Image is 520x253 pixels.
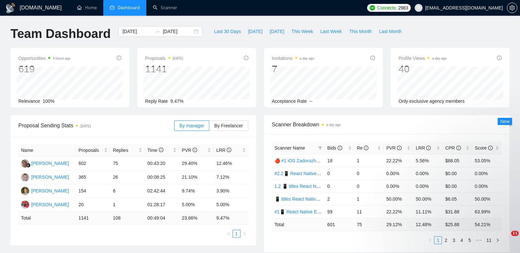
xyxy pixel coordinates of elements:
[384,205,413,218] td: 22.22%
[21,173,29,181] img: TK
[31,160,69,167] div: [PERSON_NAME]
[354,192,384,205] td: 1
[80,124,91,128] time: [DATE]
[31,173,69,181] div: [PERSON_NAME]
[275,209,327,214] a: #1📱 React Native Evhen
[325,218,354,231] td: 601
[472,180,502,192] td: 0.00%
[179,184,214,198] td: 9.74%
[179,123,204,128] span: By manager
[511,231,519,236] span: 11
[450,236,458,244] li: 3
[320,28,342,35] span: Last Week
[233,230,240,237] a: 1
[110,184,145,198] td: 6
[300,57,314,60] time: a day ago
[266,26,288,37] button: [DATE]
[179,198,214,212] td: 5.00%
[272,120,502,129] span: Scanner Breakdown
[145,54,183,62] span: Proposals
[326,123,341,127] time: a day ago
[210,26,244,37] button: Last 30 Days
[163,28,193,35] input: End date
[76,198,110,212] td: 20
[214,28,241,35] span: Last 30 Days
[488,146,493,150] span: info-circle
[182,148,197,153] span: PVR
[345,26,375,37] button: This Month
[225,230,233,238] button: left
[147,148,163,153] span: Time
[370,5,375,10] img: upwork-logo.png
[76,171,110,184] td: 365
[216,148,231,153] span: LRR
[354,218,384,231] td: 75
[384,192,413,205] td: 50.00%
[472,167,502,180] td: 0.00%
[458,237,465,244] a: 4
[193,148,197,152] span: info-circle
[122,28,152,35] input: Start date
[498,231,513,246] iframe: Intercom live chat
[494,236,502,244] li: Next Page
[275,145,305,151] span: Scanner Name
[155,29,160,34] span: swap-right
[214,157,248,171] td: 12.46%
[309,99,312,104] span: --
[18,144,76,157] th: Name
[325,192,354,205] td: 2
[386,145,402,151] span: PVR
[426,146,431,150] span: info-circle
[349,28,372,35] span: This Month
[325,205,354,218] td: 99
[248,28,262,35] span: [DATE]
[325,154,354,167] td: 18
[442,237,449,244] a: 2
[171,99,184,104] span: 9.47%
[317,143,323,153] span: filter
[458,236,466,244] li: 4
[496,238,500,242] span: right
[270,28,284,35] span: [DATE]
[354,154,384,167] td: 1
[10,26,111,42] h1: Team Dashboard
[145,99,168,104] span: Reply Rate
[434,237,442,244] a: 1
[110,198,145,212] td: 1
[179,171,214,184] td: 21.10%
[21,188,69,193] a: P[PERSON_NAME]
[244,56,248,60] span: info-circle
[384,218,413,231] td: 29.12 %
[399,63,447,75] div: 40
[272,54,314,62] span: Invitations
[113,147,137,154] span: Replies
[18,212,76,225] td: Total
[500,119,510,124] span: New
[31,201,69,208] div: [PERSON_NAME]
[18,54,70,62] span: Opportunities
[364,146,368,150] span: info-circle
[434,236,442,244] li: 1
[21,159,29,168] img: MC
[338,146,342,150] span: info-circle
[354,205,384,218] td: 11
[21,202,69,207] a: OT[PERSON_NAME]
[21,187,29,195] img: P
[325,167,354,180] td: 0
[110,171,145,184] td: 26
[375,26,405,37] button: Last Month
[327,145,342,151] span: Bids
[21,174,69,179] a: TK[PERSON_NAME]
[18,63,70,75] div: 619
[475,145,492,151] span: Score
[484,237,493,244] a: 11
[145,184,179,198] td: 02:42:44
[214,123,243,128] span: By Freelancer
[416,6,421,10] span: user
[384,154,413,167] td: 22.22%
[494,236,502,244] button: right
[399,54,447,62] span: Profile Views
[31,187,69,194] div: [PERSON_NAME]
[110,5,114,10] span: dashboard
[442,236,450,244] li: 2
